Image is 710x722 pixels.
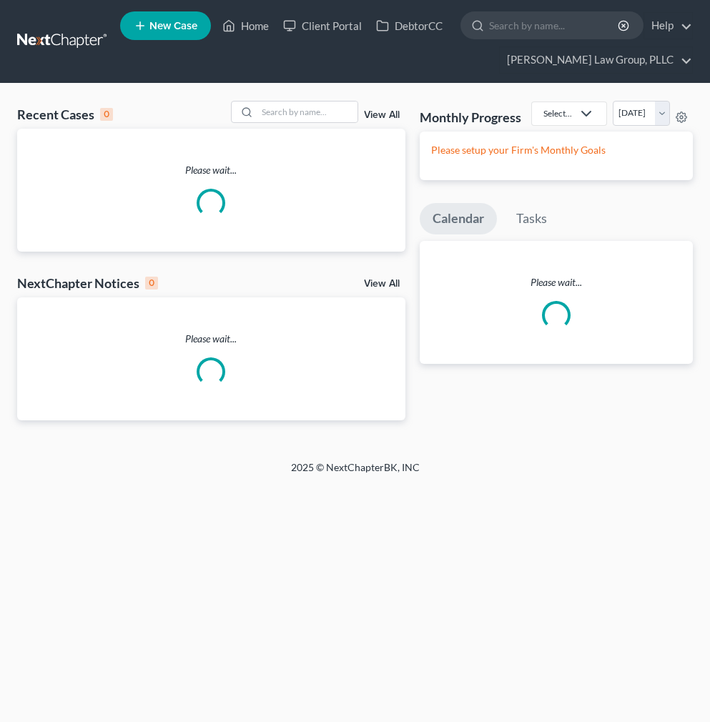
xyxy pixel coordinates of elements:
a: DebtorCC [369,13,450,39]
div: Select... [543,107,572,119]
p: Please setup your Firm's Monthly Goals [431,143,681,157]
h3: Monthly Progress [420,109,521,126]
div: 0 [145,277,158,290]
div: 2025 © NextChapterBK, INC [12,460,699,486]
div: NextChapter Notices [17,275,158,292]
div: 0 [100,108,113,121]
p: Please wait... [17,332,405,346]
a: Tasks [503,203,560,234]
p: Please wait... [420,275,693,290]
a: View All [364,110,400,120]
input: Search by name... [489,12,620,39]
a: Home [215,13,276,39]
a: View All [364,279,400,289]
div: Recent Cases [17,106,113,123]
a: [PERSON_NAME] Law Group, PLLC [500,47,692,73]
span: New Case [149,21,197,31]
a: Help [644,13,692,39]
input: Search by name... [257,102,358,122]
p: Please wait... [17,163,405,177]
a: Calendar [420,203,497,234]
a: Client Portal [276,13,369,39]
